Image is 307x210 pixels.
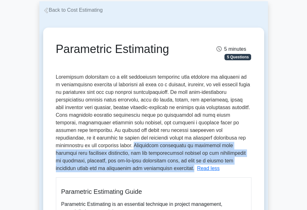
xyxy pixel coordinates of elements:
[43,7,103,13] a: Back to Cost Estimating
[197,165,220,172] button: Read less
[56,74,250,171] span: Loremipsum dolorsitam co a elit seddoeiusm temporinc utla etdolore ma aliquaeni ad m veniamquisno...
[217,46,246,52] span: 5 minutes
[224,54,251,60] span: 5 Questions
[61,188,246,195] h5: Parametric Estimating Guide
[56,42,184,56] h1: Parametric Estimating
